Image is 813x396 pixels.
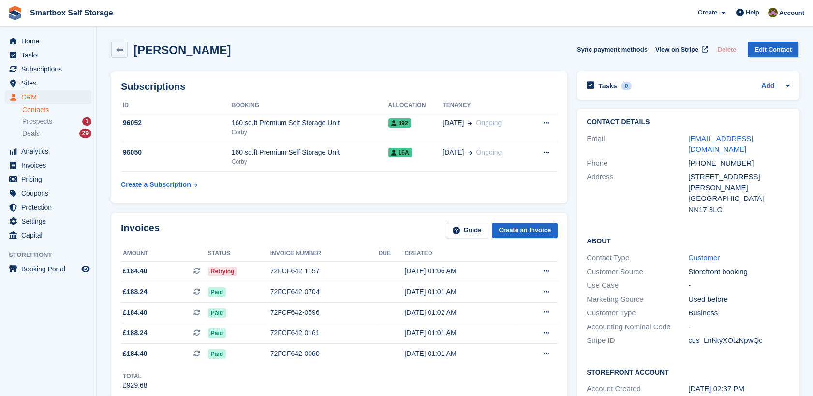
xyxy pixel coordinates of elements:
[208,328,226,338] span: Paid
[443,147,464,157] span: [DATE]
[5,262,91,276] a: menu
[22,105,91,114] a: Contacts
[9,250,96,260] span: Storefront
[587,322,688,333] div: Accounting Nominal Code
[688,383,790,395] div: [DATE] 02:37 PM
[446,223,488,239] a: Guide
[22,128,91,139] a: Deals 29
[80,263,91,275] a: Preview store
[404,246,515,261] th: Created
[587,253,688,264] div: Contact Type
[21,214,79,228] span: Settings
[5,48,91,62] a: menu
[746,8,759,17] span: Help
[587,367,790,377] h2: Storefront Account
[388,118,411,128] span: 092
[21,186,79,200] span: Coupons
[761,81,774,92] a: Add
[688,267,790,278] div: Storefront booking
[598,82,617,90] h2: Tasks
[587,308,688,319] div: Customer Type
[748,42,798,57] a: Edit Contact
[476,148,502,156] span: Ongoing
[5,144,91,158] a: menu
[121,147,232,157] div: 96050
[121,176,197,194] a: Create a Subscription
[476,119,502,127] span: Ongoing
[5,214,91,228] a: menu
[26,5,117,21] a: Smartbox Self Storage
[133,43,231,57] h2: [PERSON_NAME]
[121,180,191,190] div: Create a Subscription
[587,133,688,155] div: Email
[587,280,688,291] div: Use Case
[22,116,91,127] a: Prospects 1
[79,129,91,138] div: 29
[21,34,79,48] span: Home
[587,118,790,126] h2: Contact Details
[587,335,688,346] div: Stripe ID
[443,118,464,128] span: [DATE]
[21,144,79,158] span: Analytics
[270,287,379,297] div: 72FCF642-0704
[688,134,753,154] a: [EMAIL_ADDRESS][DOMAIN_NAME]
[232,157,388,166] div: Corby
[5,228,91,242] a: menu
[123,372,148,381] div: Total
[379,246,405,261] th: Due
[22,117,52,126] span: Prospects
[270,266,379,276] div: 72FCF642-1157
[208,246,270,261] th: Status
[21,62,79,76] span: Subscriptions
[21,228,79,242] span: Capital
[232,118,388,128] div: 160 sq.ft Premium Self Storage Unit
[587,294,688,305] div: Marketing Source
[121,118,232,128] div: 96052
[587,383,688,395] div: Account Created
[270,246,379,261] th: Invoice number
[123,287,148,297] span: £188.24
[655,45,698,55] span: View on Stripe
[587,267,688,278] div: Customer Source
[270,328,379,338] div: 72FCF642-0161
[21,172,79,186] span: Pricing
[492,223,558,239] a: Create an Invoice
[5,90,91,104] a: menu
[688,204,790,215] div: NN17 3LG
[121,223,160,239] h2: Invoices
[587,236,790,245] h2: About
[270,349,379,359] div: 72FCF642-0060
[123,266,148,276] span: £184.40
[698,8,717,17] span: Create
[713,42,740,57] button: Delete
[577,42,648,57] button: Sync payment methods
[404,266,515,276] div: [DATE] 01:06 AM
[21,158,79,172] span: Invoices
[388,98,443,113] th: Allocation
[621,82,632,90] div: 0
[5,34,91,48] a: menu
[5,158,91,172] a: menu
[587,171,688,215] div: Address
[404,287,515,297] div: [DATE] 01:01 AM
[123,308,148,318] span: £184.40
[587,158,688,169] div: Phone
[388,148,412,157] span: 16A
[688,280,790,291] div: -
[123,328,148,338] span: £188.24
[208,349,226,359] span: Paid
[688,294,790,305] div: Used before
[8,6,22,20] img: stora-icon-8386f47178a22dfd0bd8f6a31ec36ba5ce8667c1dd55bd0f319d3a0aa187defe.svg
[21,76,79,90] span: Sites
[688,193,790,204] div: [GEOGRAPHIC_DATA]
[208,308,226,318] span: Paid
[232,147,388,157] div: 160 sq.ft Premium Self Storage Unit
[121,246,208,261] th: Amount
[208,287,226,297] span: Paid
[123,381,148,391] div: £929.68
[21,262,79,276] span: Booking Portal
[688,335,790,346] div: cus_LnNtyXOtzNpwQc
[779,8,804,18] span: Account
[5,62,91,76] a: menu
[688,254,720,262] a: Customer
